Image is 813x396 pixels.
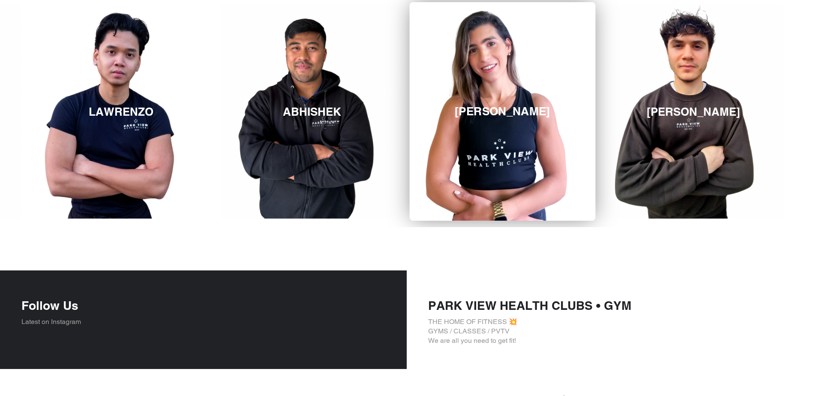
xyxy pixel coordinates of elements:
[1,249,812,269] a: JOIN ANY GYM & GET 100% FREE ACCESS TO PVTV -JOIN NOW
[283,105,341,118] h3: ABHISHEK
[21,298,385,313] h4: Follow Us
[602,4,784,219] a: [PERSON_NAME]
[428,317,792,345] p: THE HOME OF FITNESS 💥 GYMS / CLASSES / PVTV We are all you need to get fit!
[1,249,812,269] p: JOIN ANY GYM & GET 100% FREE ACCESS TO PVTV -
[89,105,153,118] h3: LAWRENZO
[410,2,596,221] a: [PERSON_NAME]
[428,298,792,313] h4: PARK VIEW HEALTH CLUBS • GYM
[21,317,385,327] p: Latest on Instagram
[647,105,740,118] h3: [PERSON_NAME]
[455,105,550,118] h3: [PERSON_NAME]
[479,255,513,263] b: JOIN NOW
[221,4,403,219] a: ABHISHEK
